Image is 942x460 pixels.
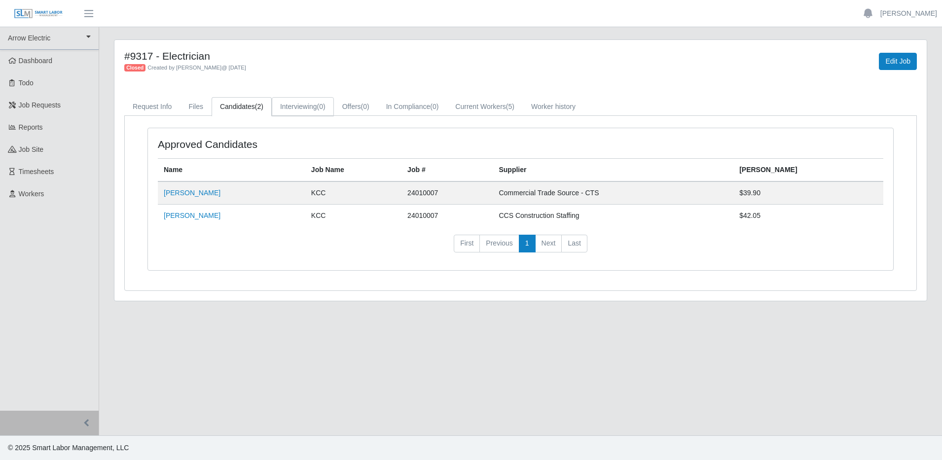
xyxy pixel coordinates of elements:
[305,205,401,227] td: KCC
[733,181,883,205] td: $39.90
[305,159,401,182] th: Job Name
[124,97,180,116] a: Request Info
[147,65,246,71] span: Created by [PERSON_NAME] @ [DATE]
[255,103,263,110] span: (2)
[401,181,493,205] td: 24010007
[180,97,212,116] a: Files
[19,101,61,109] span: Job Requests
[880,8,937,19] a: [PERSON_NAME]
[334,97,378,116] a: Offers
[164,189,220,197] a: [PERSON_NAME]
[124,64,145,72] span: Closed
[733,159,883,182] th: [PERSON_NAME]
[361,103,369,110] span: (0)
[493,205,733,227] td: CCS Construction Staffing
[124,50,580,62] h4: #9317 - Electrician
[305,181,401,205] td: KCC
[519,235,536,252] a: 1
[158,159,305,182] th: Name
[19,168,54,176] span: Timesheets
[158,235,883,260] nav: pagination
[19,123,43,131] span: Reports
[506,103,514,110] span: (5)
[430,103,438,110] span: (0)
[879,53,917,70] a: Edit Job
[523,97,584,116] a: Worker history
[19,145,44,153] span: job site
[401,205,493,227] td: 24010007
[493,159,733,182] th: Supplier
[493,181,733,205] td: Commercial Trade Source - CTS
[19,57,53,65] span: Dashboard
[272,97,334,116] a: Interviewing
[733,205,883,227] td: $42.05
[8,444,129,452] span: © 2025 Smart Labor Management, LLC
[447,97,523,116] a: Current Workers
[164,212,220,219] a: [PERSON_NAME]
[401,159,493,182] th: Job #
[158,138,451,150] h4: Approved Candidates
[378,97,447,116] a: In Compliance
[317,103,326,110] span: (0)
[19,79,34,87] span: Todo
[19,190,44,198] span: Workers
[14,8,63,19] img: SLM Logo
[212,97,272,116] a: Candidates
